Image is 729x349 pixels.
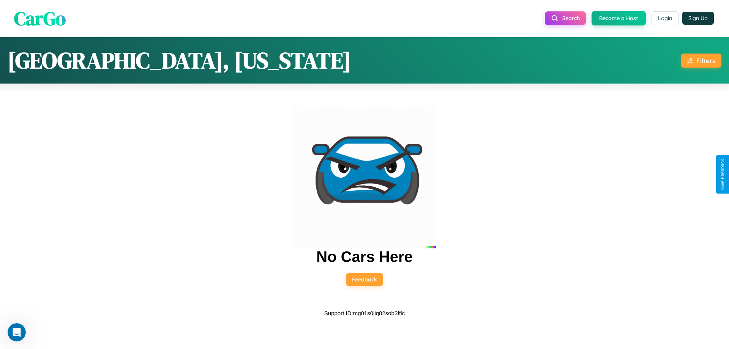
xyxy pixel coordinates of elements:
button: Search [545,11,586,25]
h2: No Cars Here [316,248,412,265]
button: Become a Host [592,11,646,25]
span: CarGo [14,5,66,31]
button: Filters [681,54,721,68]
button: Login [652,11,679,25]
img: car [293,106,436,248]
div: Filters [696,57,715,65]
button: Sign Up [682,12,714,25]
span: Search [562,15,580,22]
iframe: Intercom live chat [8,323,26,341]
h1: [GEOGRAPHIC_DATA], [US_STATE] [8,45,351,76]
button: Feedback [346,273,383,286]
div: Give Feedback [720,159,725,190]
p: Support ID: mg01s0jiq82sob3fflc [324,308,405,318]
